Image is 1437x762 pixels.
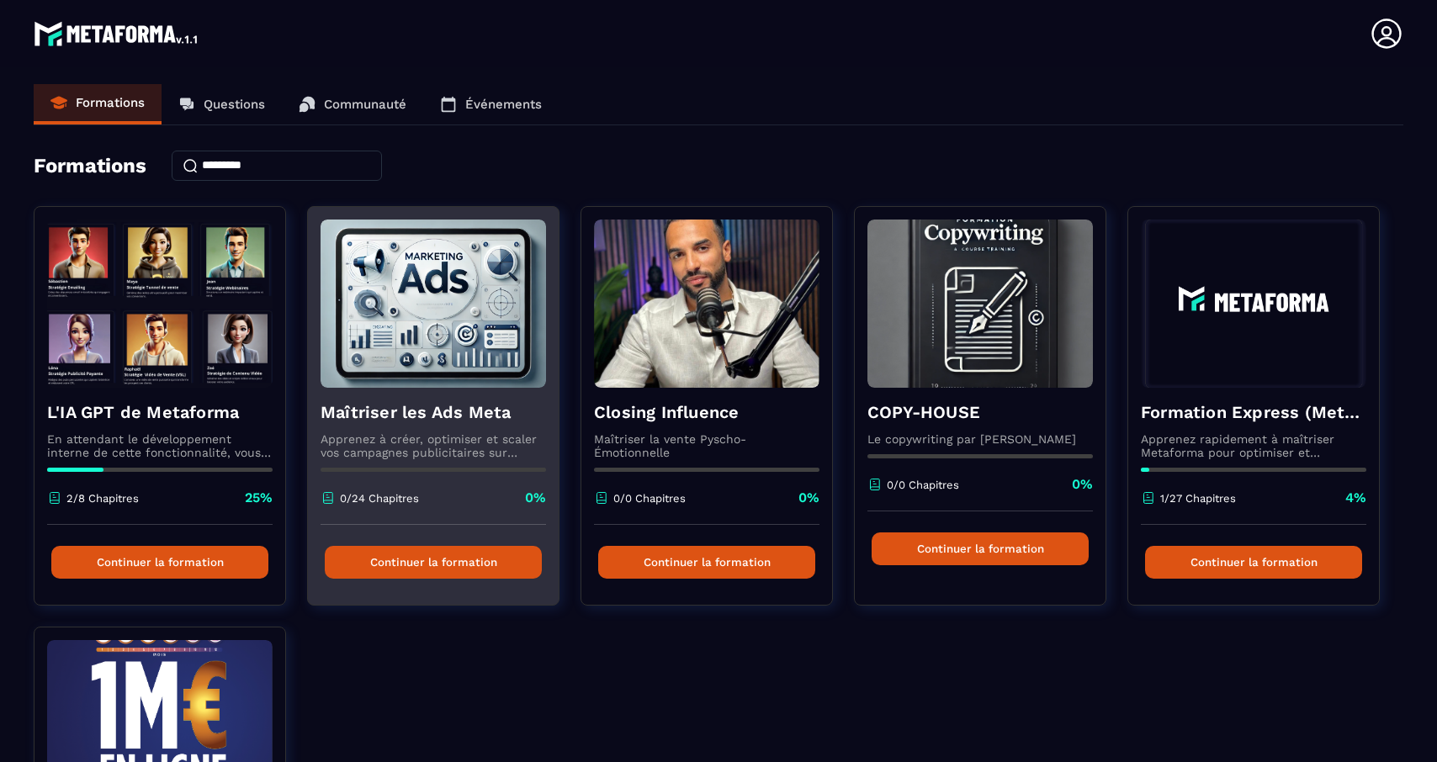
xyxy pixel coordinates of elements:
[47,220,273,388] img: formation-background
[1141,432,1366,459] p: Apprenez rapidement à maîtriser Metaforma pour optimiser et automatiser votre business. 🚀
[34,154,146,177] h4: Formations
[51,546,268,579] button: Continuer la formation
[321,432,546,459] p: Apprenez à créer, optimiser et scaler vos campagnes publicitaires sur Facebook et Instagram.
[598,546,815,579] button: Continuer la formation
[867,432,1093,446] p: Le copywriting par [PERSON_NAME]
[594,400,819,424] h4: Closing Influence
[34,84,162,124] a: Formations
[321,220,546,388] img: formation-background
[798,489,819,507] p: 0%
[872,532,1089,565] button: Continuer la formation
[887,479,959,491] p: 0/0 Chapitres
[854,206,1127,627] a: formation-backgroundCOPY-HOUSELe copywriting par [PERSON_NAME]0/0 Chapitres0%Continuer la formation
[340,492,419,505] p: 0/24 Chapitres
[47,432,273,459] p: En attendant le développement interne de cette fonctionnalité, vous pouvez déjà l’utiliser avec C...
[76,95,145,110] p: Formations
[1127,206,1401,627] a: formation-backgroundFormation Express (Metaforma)Apprenez rapidement à maîtriser Metaforma pour o...
[867,220,1093,388] img: formation-background
[307,206,581,627] a: formation-backgroundMaîtriser les Ads MetaApprenez à créer, optimiser et scaler vos campagnes pub...
[1145,546,1362,579] button: Continuer la formation
[1141,220,1366,388] img: formation-background
[581,206,854,627] a: formation-backgroundClosing InfluenceMaîtriser la vente Pyscho-Émotionnelle0/0 Chapitres0%Continu...
[204,97,265,112] p: Questions
[1072,475,1093,494] p: 0%
[423,84,559,124] a: Événements
[594,432,819,459] p: Maîtriser la vente Pyscho-Émotionnelle
[1160,492,1236,505] p: 1/27 Chapitres
[1141,400,1366,424] h4: Formation Express (Metaforma)
[321,400,546,424] h4: Maîtriser les Ads Meta
[525,489,546,507] p: 0%
[867,400,1093,424] h4: COPY-HOUSE
[465,97,542,112] p: Événements
[1345,489,1366,507] p: 4%
[47,400,273,424] h4: L'IA GPT de Metaforma
[613,492,686,505] p: 0/0 Chapitres
[594,220,819,388] img: formation-background
[34,206,307,627] a: formation-backgroundL'IA GPT de MetaformaEn attendant le développement interne de cette fonctionn...
[34,17,200,50] img: logo
[245,489,273,507] p: 25%
[282,84,423,124] a: Communauté
[325,546,542,579] button: Continuer la formation
[66,492,139,505] p: 2/8 Chapitres
[162,84,282,124] a: Questions
[324,97,406,112] p: Communauté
